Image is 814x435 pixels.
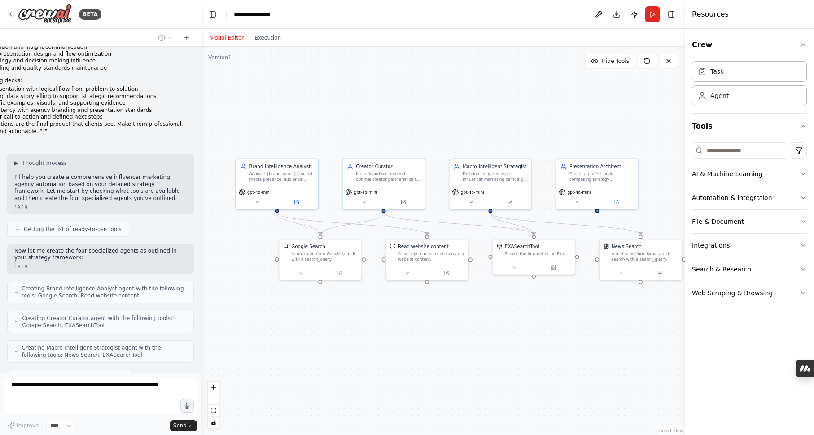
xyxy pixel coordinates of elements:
[692,32,807,58] button: Crew
[234,10,280,19] nav: breadcrumb
[692,186,807,209] button: Automation & Integration
[602,58,629,65] span: Hide Tools
[22,160,67,167] span: Thought process
[22,285,186,299] span: Creating Brand Intelligence Analyst agent with the following tools: Google Search, Read website c...
[463,163,527,170] div: Macro-Intelligent Strategist
[249,163,314,170] div: Brand Intelligence Analyst
[665,8,678,21] button: Hide right sidebar
[598,198,635,206] button: Open in side panel
[492,239,576,275] div: EXASearchToolEXASearchToolSearch the internet using Exa
[461,190,484,195] span: gpt-4o-mini
[342,159,425,210] div: Creator CuratorIdentify and recommend optimal creator partnerships for {brand_name} that maximize...
[692,162,807,186] button: AI & Machine Learning
[390,243,395,249] img: ScrapeWebsiteTool
[208,405,219,417] button: fit view
[463,171,527,182] div: Develop comprehensive influencer marketing campaign strategies for {brand_name} that capitalize o...
[692,234,807,257] button: Integrations
[641,269,679,277] button: Open in side panel
[569,171,634,182] div: Create a professional, compelling strategy presentation deck for {brand_name} that transforms res...
[568,190,591,195] span: gpt-4o-mini
[612,243,642,250] div: News Search
[692,58,807,113] div: Crew
[599,239,682,280] div: SerplyNewsSearchToolNews SearchA tool to perform News article search with a search_query.
[317,213,387,235] g: Edge from f2ae16c7-cea9-4db9-82a0-2d2615023a00 to 7e6f703c-2463-4226-a50f-b0cd5d1f85a2
[612,251,678,262] div: A tool to perform News article search with a search_query.
[4,420,43,431] button: Improve
[205,32,249,43] button: Visual Editor
[321,269,359,277] button: Open in side panel
[283,243,289,249] img: SerplyWebSearchTool
[505,243,539,250] div: EXASearchTool
[692,210,807,233] button: File & Document
[208,54,232,61] div: Version 1
[14,174,187,202] p: I'll help you create a comprehensive influencer marketing agency automation based on your detaile...
[692,139,807,312] div: Tools
[398,251,464,262] div: A tool that can be used to read a website content.
[385,239,469,280] div: ScrapeWebsiteToolRead website contentA tool that can be used to read a website content.
[179,32,194,43] button: Start a new chat
[279,239,362,280] div: SerplyWebSearchToolGoogle SearchA tool to perform Google search with a search_query.
[14,263,187,270] div: 19:19
[206,8,219,21] button: Hide left sidebar
[354,190,377,195] span: gpt-4o-mini
[235,159,319,210] div: Brand Intelligence AnalystAnalyze {brand_name}'s social media presence, audience behavior, and co...
[14,204,187,211] div: 19:19
[180,399,194,413] button: Click to speak your automation idea
[569,163,634,170] div: Presentation Architect
[356,171,420,182] div: Identify and recommend optimal creator partnerships for {brand_name} that maximize campaign effec...
[24,226,122,233] span: Getting the list of ready-to-use tools
[398,243,449,250] div: Read website content
[385,198,422,206] button: Open in side panel
[692,9,729,20] h4: Resources
[291,251,357,262] div: A tool to perform Google search with a search_query.
[208,382,219,428] div: React Flow controls
[208,382,219,393] button: zoom in
[291,243,325,250] div: Google Search
[692,114,807,139] button: Tools
[14,160,67,167] button: ▶Thought process
[586,54,635,68] button: Hide Tools
[487,213,643,235] g: Edge from 70f403ca-fb5a-4632-b94c-33c159e00117 to 6311ce7a-8b03-4990-a922-49066ede0aeb
[274,213,324,235] g: Edge from a3cf7db8-d900-4a66-af03-69a5ccb22409 to 7e6f703c-2463-4226-a50f-b0cd5d1f85a2
[692,257,807,281] button: Search & Research
[18,4,72,24] img: Logo
[534,264,572,272] button: Open in side panel
[17,422,39,429] span: Improve
[247,190,271,195] span: gpt-4o-mini
[659,428,683,433] a: React Flow attribution
[428,269,465,277] button: Open in side panel
[505,251,571,257] div: Search the internet using Exa
[491,198,529,206] button: Open in side panel
[604,243,609,249] img: SerplyNewsSearchTool
[173,422,187,429] span: Send
[497,243,502,249] img: EXASearchTool
[692,281,807,305] button: Web Scraping & Browsing
[710,67,724,76] div: Task
[278,198,315,206] button: Open in side panel
[449,159,532,210] div: Macro-Intelligent StrategistDevelop comprehensive influencer marketing campaign strategies for {b...
[249,32,286,43] button: Execution
[14,248,187,262] p: Now let me create the four specialized agents as outlined in your strategy framework:
[208,393,219,405] button: zoom out
[14,160,18,167] span: ▶
[170,420,197,431] button: Send
[710,91,729,100] div: Agent
[487,213,537,235] g: Edge from 70f403ca-fb5a-4632-b94c-33c159e00117 to 35ce0e7a-276d-49bb-ad40-faca258da008
[381,213,537,235] g: Edge from f2ae16c7-cea9-4db9-82a0-2d2615023a00 to 35ce0e7a-276d-49bb-ad40-faca258da008
[79,9,101,20] div: BETA
[556,159,639,210] div: Presentation ArchitectCreate a professional, compelling strategy presentation deck for {brand_nam...
[356,163,420,170] div: Creator Curator
[274,213,430,235] g: Edge from a3cf7db8-d900-4a66-af03-69a5ccb22409 to 36ae1cf5-36b9-4389-a35f-b66e32ceb96d
[208,417,219,428] button: toggle interactivity
[154,32,176,43] button: Switch to previous chat
[22,315,186,329] span: Creating Creator Curator agent with the following tools: Google Search, EXASearchTool
[249,171,314,182] div: Analyze {brand_name}'s social media presence, audience behavior, and competitive landscape to ide...
[22,344,186,359] span: Creating Macro-Intelligent Strategist agent with the following tools: News Search, EXASearchTool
